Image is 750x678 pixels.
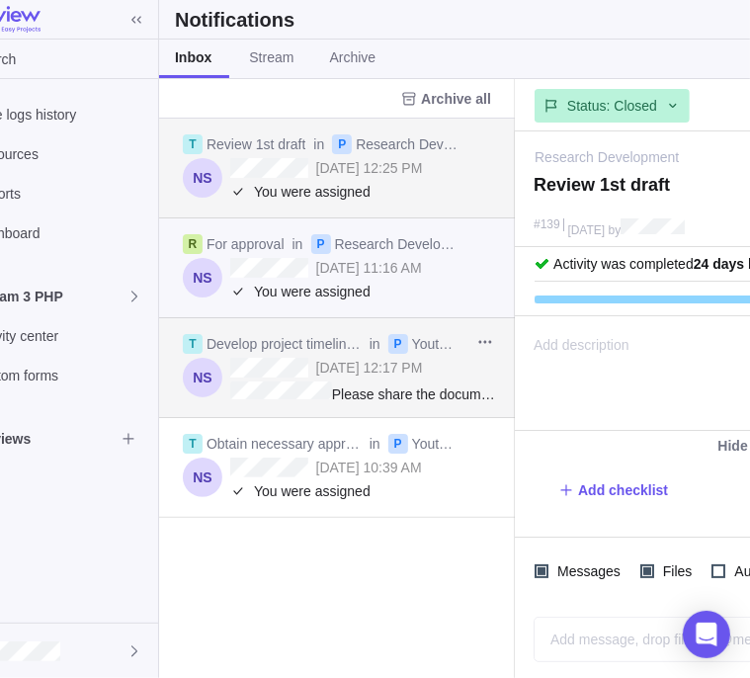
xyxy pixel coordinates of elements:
[313,40,391,78] a: Archive
[207,134,305,154] div: Review 1st draft
[421,89,491,109] span: Archive all
[654,557,697,585] span: Files
[335,236,479,252] a: Research Development
[388,334,408,354] div: P
[233,40,309,78] a: Stream
[230,381,499,404] span: @JamesMurray Please share the document
[356,134,459,154] div: Research Development
[292,234,303,254] span: in
[207,436,482,452] a: Obtain necessary approvals and permissions
[388,434,408,454] div: P
[332,134,352,154] div: P
[335,234,460,254] div: Research Development
[393,85,499,113] span: Archive all
[370,334,380,354] span: in
[412,434,459,454] div: Youth Voices: Understanding Substance Use Through Student Surveys
[183,234,203,254] div: R
[516,317,629,430] span: Add description
[207,234,285,254] div: For approval
[207,336,451,352] a: Develop project timeline and milestones
[249,47,293,67] span: Stream
[578,480,668,500] span: Add checklist
[311,234,331,254] div: P
[313,134,324,154] span: in
[356,136,500,152] a: Research Development
[254,282,499,301] span: You were assigned
[254,182,499,202] span: You were assigned
[534,218,560,231] div: #139
[115,425,142,453] span: Browse views
[207,236,285,252] a: For approval
[683,611,730,658] div: Open Intercom Messenger
[159,40,229,78] a: Inbox
[183,434,203,454] div: T
[207,334,362,354] div: Develop project timeline and milestones
[183,334,203,354] div: T
[316,460,422,475] span: Sep 04, 2025, 10:39 AM
[316,360,423,376] span: Sep 04, 2025, 12:17 PM
[175,6,294,34] h2: Notifications
[558,476,668,504] span: Add checklist
[609,223,622,237] span: by
[207,136,305,152] a: Review 1st draft
[254,481,499,501] span: You were assigned
[471,328,499,356] span: More actions
[329,47,375,67] span: Archive
[175,47,211,67] div: Inbox
[567,96,657,116] span: Status: Closed
[183,134,203,154] div: T
[207,434,362,454] div: Obtain necessary approvals and permissions
[567,223,605,237] span: [DATE]
[316,260,422,276] span: Sep 11, 2025, 11:16 AM
[548,557,625,585] span: Messages
[412,334,459,354] div: Youth Voices: Understanding Substance Use Through Student Surveys (1)
[370,434,380,454] span: in
[535,147,679,167] a: Research Development
[316,160,423,176] span: Sep 11, 2025, 12:25 PM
